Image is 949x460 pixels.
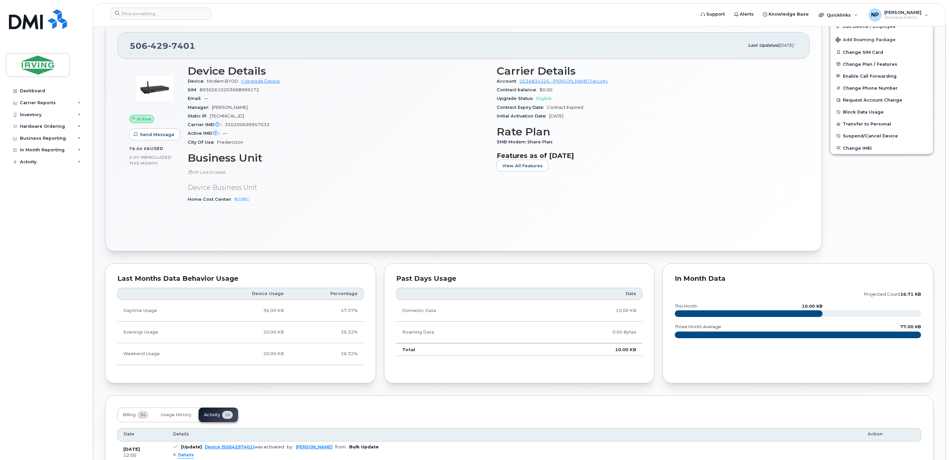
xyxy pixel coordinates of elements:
td: Weekend Usage [117,343,208,365]
button: Change Phone Number [830,82,933,94]
span: City Of Use [188,140,217,145]
div: was activated [205,444,284,449]
span: Support [706,11,725,18]
b: [Update] [181,444,202,449]
a: 0534834326 - [PERSON_NAME] Security [520,79,608,84]
button: Block Data Usage [830,106,933,118]
h3: Carrier Details [497,65,798,77]
span: — [204,96,208,101]
td: 10.00 KB [534,343,642,356]
a: 81081 [234,197,249,202]
a: Support [696,8,729,21]
h3: Business Unit [188,152,489,164]
span: Send Message [140,131,174,138]
th: Data [534,288,642,300]
h3: Rate Plan [497,126,798,138]
a: Alerts [729,8,758,21]
td: Domestic Data [396,300,535,322]
td: 20.00 KB [208,343,290,365]
span: 429 [148,41,168,51]
span: Quicklinks [827,12,851,18]
span: used [150,146,163,151]
span: by: [287,444,293,449]
span: [PERSON_NAME] [884,10,921,15]
span: 78.00 KB [129,146,150,151]
span: Add Roaming Package [836,37,896,43]
span: Date [124,431,134,437]
button: Transfer to Personal [830,118,933,130]
tr: Weekdays from 6:00pm to 8:00am [117,322,364,343]
td: Total [396,343,535,356]
span: Active [137,116,151,122]
span: NP [871,11,879,19]
span: Last updated [748,43,779,48]
span: — [223,131,227,136]
span: Static IP [188,114,210,118]
span: 5.00 MB [129,155,148,160]
span: Usage History [161,412,191,418]
text: three month average [674,324,721,329]
span: Upgrade Status [497,96,536,101]
span: Contract Expired [547,105,583,110]
a: Device (5064297401) [205,444,254,449]
text: 10.00 KB [802,304,823,309]
text: this month [674,304,697,309]
span: [PERSON_NAME] [212,105,248,110]
span: View All Features [502,163,543,169]
div: Last Months Data Behavior Usage [117,275,364,282]
span: Eligible [536,96,552,101]
tspan: 16.71 KB [900,292,921,297]
th: Action [862,428,921,441]
td: 20.00 KB [208,322,290,343]
span: Contract Expiry Date [497,105,547,110]
span: Fredericton [217,140,243,145]
span: from: [335,444,347,449]
span: Account [497,79,520,84]
span: Home Cost Center [188,197,234,202]
div: Quicklinks [814,8,862,22]
a: [PERSON_NAME] [296,444,333,449]
span: Knowledge Base [769,11,809,18]
span: [TECHNICAL_ID] [210,114,244,118]
td: Daytime Usage [117,300,208,322]
span: Initial Activation Date [497,114,549,118]
span: 54 [138,411,148,419]
span: $0.00 [539,87,552,92]
button: Change SIM Card [830,46,933,58]
span: Modem BYOD [207,79,238,84]
span: Manager [188,105,212,110]
span: [DATE] [549,114,563,118]
span: Active IMEI [188,131,223,136]
input: Find something... [110,8,211,20]
span: Email [188,96,204,101]
p: Device Business Unit [188,183,489,192]
span: 506 [130,41,195,51]
b: Bulk Update [349,444,379,449]
span: included this month [129,155,172,166]
img: image20231002-3703462-17jv5az.jpeg [135,68,174,108]
span: SIM [188,87,200,92]
div: In Month Data [675,275,921,282]
h3: Device Details [188,65,489,77]
button: Suspend/Cancel Device [830,130,933,142]
h3: Features as of [DATE] [497,152,798,160]
td: Roaming Data [396,322,535,343]
b: [DATE] [123,447,140,452]
button: Change Plan / Features [830,58,933,70]
span: Carrier IMEI [188,122,225,127]
a: + Upgrade Device [241,79,280,84]
td: Evenings Usage [117,322,208,343]
span: [DATE] [779,43,793,48]
a: Knowledge Base [758,8,813,21]
div: Past Days Usage [396,275,643,282]
span: Billing [123,412,136,418]
button: View All Features [497,160,548,172]
text: 77.00 KB [900,324,921,329]
div: Nathalii Perez [864,8,933,22]
p: HR Lock Enabled [188,169,489,175]
td: 26.32% [290,322,364,343]
td: 26.32% [290,343,364,365]
td: 36.00 KB [208,300,290,322]
span: Suspend/Cancel Device [843,133,898,138]
span: Details [173,431,189,437]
